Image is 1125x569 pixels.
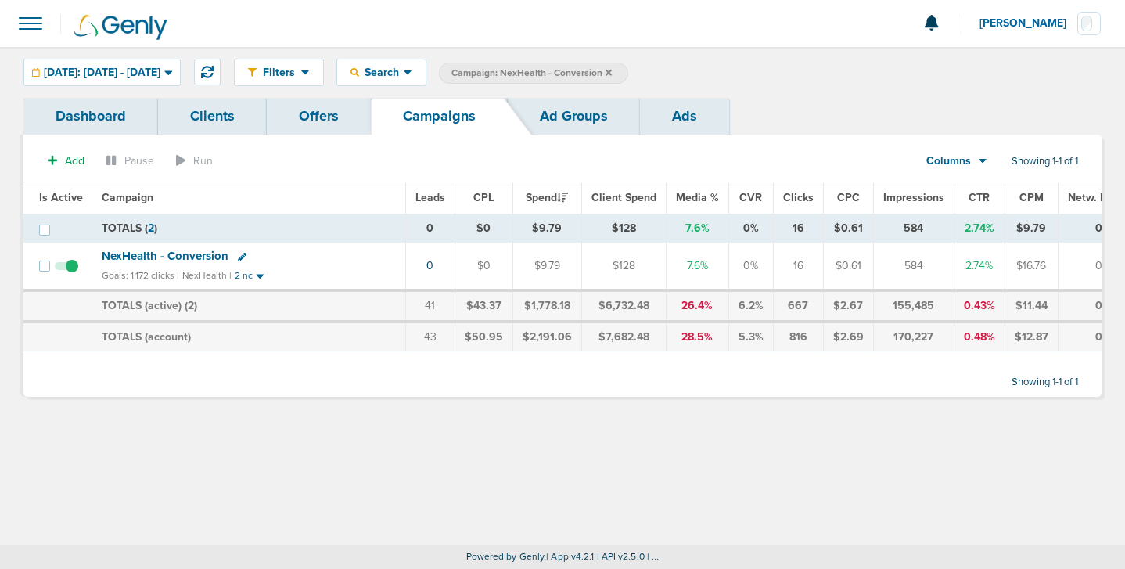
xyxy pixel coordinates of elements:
td: 2.74% [954,214,1005,243]
td: 584 [873,243,954,290]
span: CVR [739,191,762,204]
td: 7.6% [666,243,728,290]
td: $7,682.48 [581,322,666,351]
span: CPL [473,191,494,204]
td: $12.87 [1005,322,1058,351]
a: Campaigns [371,98,508,135]
span: 2 [148,221,154,235]
td: 155,485 [873,290,954,322]
td: 0% [728,214,773,243]
td: $1,778.18 [512,290,581,322]
span: NexHealth - Conversion [102,249,228,263]
td: $9.79 [512,214,581,243]
td: 5.3% [728,322,773,351]
td: $2.69 [823,322,873,351]
td: 43 [405,322,455,351]
span: Spend [526,191,568,204]
small: NexHealth | [182,270,232,281]
td: $6,732.48 [581,290,666,322]
td: 170,227 [873,322,954,351]
td: $16.76 [1005,243,1058,290]
td: $2.67 [823,290,873,322]
td: 0% [728,243,773,290]
td: 0 [405,214,455,243]
td: 28.5% [666,322,728,351]
td: $0 [455,214,512,243]
td: $0.61 [823,214,873,243]
td: $128 [581,243,666,290]
td: 816 [773,322,823,351]
td: TOTALS ( ) [92,214,405,243]
a: Ad Groups [508,98,640,135]
td: $0 [455,243,512,290]
td: TOTALS (account) [92,322,405,351]
td: 41 [405,290,455,322]
td: 584 [873,214,954,243]
span: [PERSON_NAME] [979,18,1077,29]
span: 2 [188,299,194,312]
img: Genly [74,15,167,40]
span: Is Active [39,191,83,204]
span: CPC [837,191,860,204]
span: | API v2.5.0 [597,551,645,562]
td: 0.48% [954,322,1005,351]
span: Filters [257,66,301,79]
span: Leads [415,191,445,204]
span: Columns [926,153,971,169]
span: Showing 1-1 of 1 [1012,155,1078,168]
span: Search [359,66,404,79]
td: 26.4% [666,290,728,322]
a: Clients [158,98,267,135]
td: 0.43% [954,290,1005,322]
span: Add [65,154,84,167]
a: Dashboard [23,98,158,135]
td: 7.6% [666,214,728,243]
td: $9.79 [1005,214,1058,243]
td: TOTALS (active) ( ) [92,290,405,322]
td: $128 [581,214,666,243]
span: | ... [647,551,660,562]
a: Ads [640,98,729,135]
span: CTR [969,191,990,204]
small: Goals: 1,172 clicks | [102,270,179,282]
a: Offers [267,98,371,135]
span: Impressions [883,191,944,204]
td: $11.44 [1005,290,1058,322]
span: Campaign: NexHealth - Conversion [451,67,612,80]
button: Add [39,149,93,172]
span: [DATE]: [DATE] - [DATE] [44,67,160,78]
td: $2,191.06 [512,322,581,351]
td: $9.79 [512,243,581,290]
td: 16 [773,214,823,243]
td: $50.95 [455,322,512,351]
span: Clicks [783,191,814,204]
span: | App v4.2.1 [546,551,594,562]
span: Media % [676,191,719,204]
td: 6.2% [728,290,773,322]
td: 667 [773,290,823,322]
td: $43.37 [455,290,512,322]
td: 16 [773,243,823,290]
span: Showing 1-1 of 1 [1012,376,1078,389]
td: 2.74% [954,243,1005,290]
span: CPM [1019,191,1044,204]
span: Campaign [102,191,153,204]
td: $0.61 [823,243,873,290]
small: 2 nc [235,270,253,282]
span: Client Spend [591,191,656,204]
a: 0 [426,259,433,272]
